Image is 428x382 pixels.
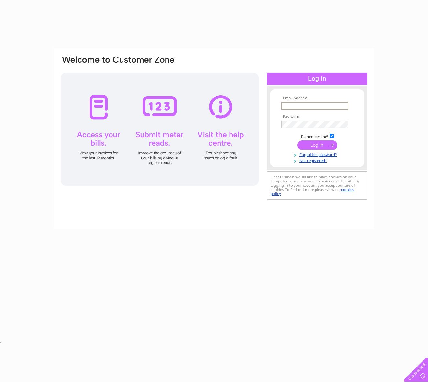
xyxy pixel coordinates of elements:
[280,96,355,100] th: Email Address:
[281,157,355,163] a: Not registered?
[271,187,354,196] a: cookies policy
[297,140,337,150] input: Submit
[280,115,355,119] th: Password:
[267,171,367,200] div: Clear Business would like to place cookies on your computer to improve your experience of the sit...
[280,133,355,139] td: Remember me?
[281,151,355,157] a: Forgotten password?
